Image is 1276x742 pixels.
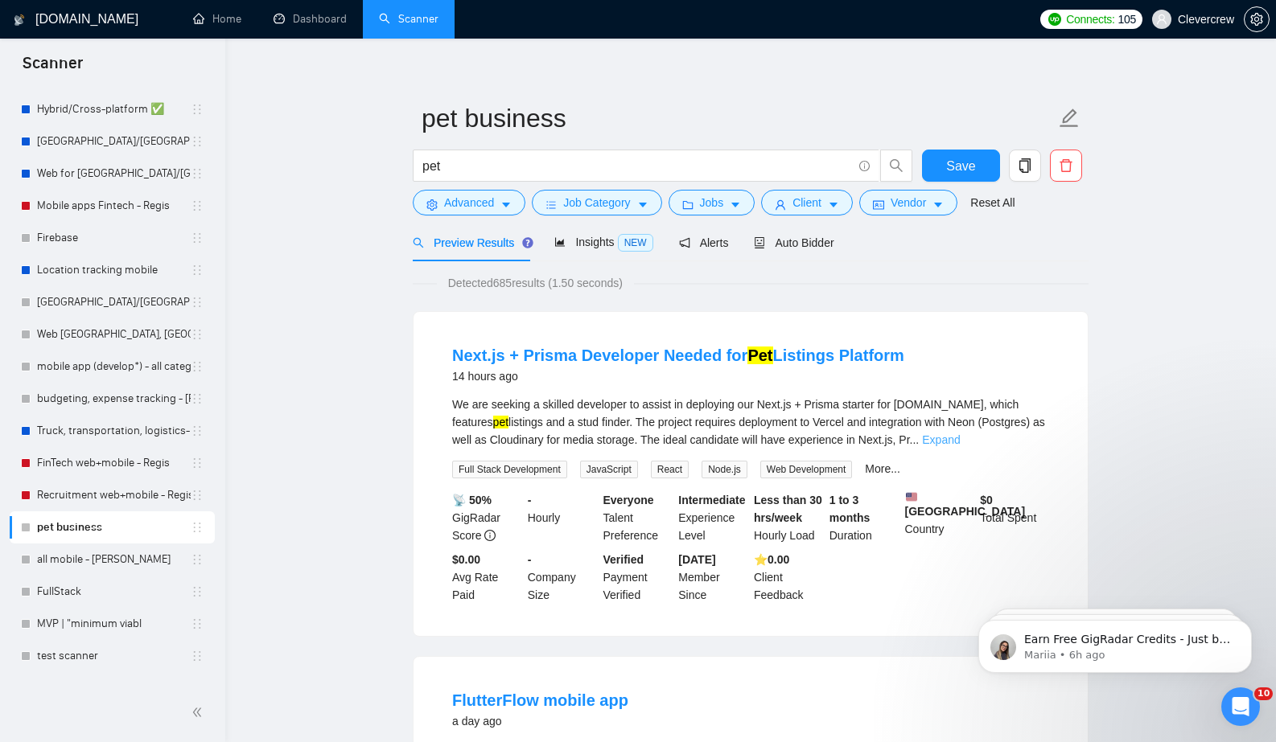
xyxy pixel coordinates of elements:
[521,236,535,250] div: Tooltip anchor
[751,491,826,544] div: Hourly Load
[37,318,191,351] a: Web [GEOGRAPHIC_DATA], [GEOGRAPHIC_DATA], [GEOGRAPHIC_DATA]
[525,491,600,544] div: Hourly
[865,462,900,475] a: More...
[379,12,438,26] a: searchScanner
[10,415,215,447] li: Truck, transportation, logistics- Tonya
[191,682,204,695] span: holder
[600,491,676,544] div: Talent Preference
[946,156,975,176] span: Save
[775,199,786,211] span: user
[37,351,191,383] a: mobile app (develop*) - all categories
[1156,14,1167,25] span: user
[191,704,208,720] span: double-left
[191,553,204,566] span: holder
[191,489,204,502] span: holder
[191,392,204,405] span: holder
[754,553,789,566] b: ⭐️ 0.00
[859,161,870,171] span: info-circle
[10,543,215,576] li: all mobile - Tonya
[413,237,424,248] span: search
[922,433,960,446] a: Expand
[580,461,638,478] span: JavaScript
[1254,687,1273,700] span: 10
[554,236,652,248] span: Insights
[828,199,839,211] span: caret-down
[37,415,191,447] a: Truck, transportation, logistics- [PERSON_NAME]
[484,530,496,541] span: info-circle
[452,691,628,709] a: FlutterFlow mobile app
[603,553,644,566] b: Verified
[444,194,494,211] span: Advanced
[905,491,1026,518] b: [GEOGRAPHIC_DATA]
[1048,13,1061,26] img: upwork-logo.png
[1244,6,1270,32] button: setting
[10,511,215,543] li: pet business
[452,553,480,566] b: $0.00
[977,491,1052,544] div: Total Spent
[1010,158,1040,173] span: copy
[528,553,532,566] b: -
[10,479,215,511] li: Recruitment web+mobile - Regis
[274,12,347,26] a: dashboardDashboard
[906,491,917,502] img: 🇺🇸
[932,199,944,211] span: caret-down
[191,521,204,534] span: holder
[10,254,215,286] li: Location tracking mobile
[1066,10,1114,28] span: Connects:
[10,190,215,222] li: Mobile apps Fintech - Regis
[452,346,904,364] a: Next.js + Prisma Developer Needed forPetListings Platform
[452,461,567,478] span: Full Stack Development
[426,199,438,211] span: setting
[37,125,191,158] a: [GEOGRAPHIC_DATA]/[GEOGRAPHIC_DATA]
[10,351,215,383] li: mobile app (develop*) - all categories
[37,576,191,608] a: FullStack
[528,494,532,506] b: -
[679,237,690,248] span: notification
[754,237,765,248] span: robot
[760,461,853,478] span: Web Development
[1050,150,1082,182] button: delete
[902,491,978,544] div: Country
[191,585,204,598] span: holder
[702,461,747,478] span: Node.js
[500,199,512,211] span: caret-down
[679,236,729,249] span: Alerts
[826,491,902,544] div: Duration
[792,194,821,211] span: Client
[37,608,191,640] a: MVP | "minimum viabl
[554,236,566,248] span: area-chart
[10,383,215,415] li: budgeting, expense tracking - Tonya
[600,551,676,604] div: Payment Verified
[37,640,191,672] a: test scanner
[191,103,204,116] span: holder
[754,236,834,249] span: Auto Bidder
[452,711,628,731] div: a day ago
[545,199,557,211] span: bars
[191,296,204,309] span: holder
[1118,10,1136,28] span: 105
[37,543,191,576] a: all mobile - [PERSON_NAME]
[1059,108,1080,129] span: edit
[10,93,215,125] li: Hybrid/Cross-platform ✅
[191,424,204,437] span: holder
[675,491,751,544] div: Experience Level
[730,199,741,211] span: caret-down
[37,158,191,190] a: Web for [GEOGRAPHIC_DATA]/[GEOGRAPHIC_DATA]
[880,150,912,182] button: search
[452,396,1049,449] div: We are seeking a skilled developer to assist in deploying our Next.js + Prisma starter for [DOMAI...
[881,158,912,173] span: search
[452,494,492,506] b: 📡 50%
[37,447,191,479] a: FinTech web+mobile - Regis
[1221,687,1260,726] iframe: Intercom live chat
[1244,13,1270,26] a: setting
[532,190,661,215] button: barsJob Categorycaret-down
[954,586,1276,699] iframe: Intercom notifications message
[422,98,1056,138] input: Scanner name...
[37,479,191,511] a: Recruitment web+mobile - Regis
[682,199,694,211] span: folder
[193,12,241,26] a: homeHome
[37,383,191,415] a: budgeting, expense tracking - [PERSON_NAME]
